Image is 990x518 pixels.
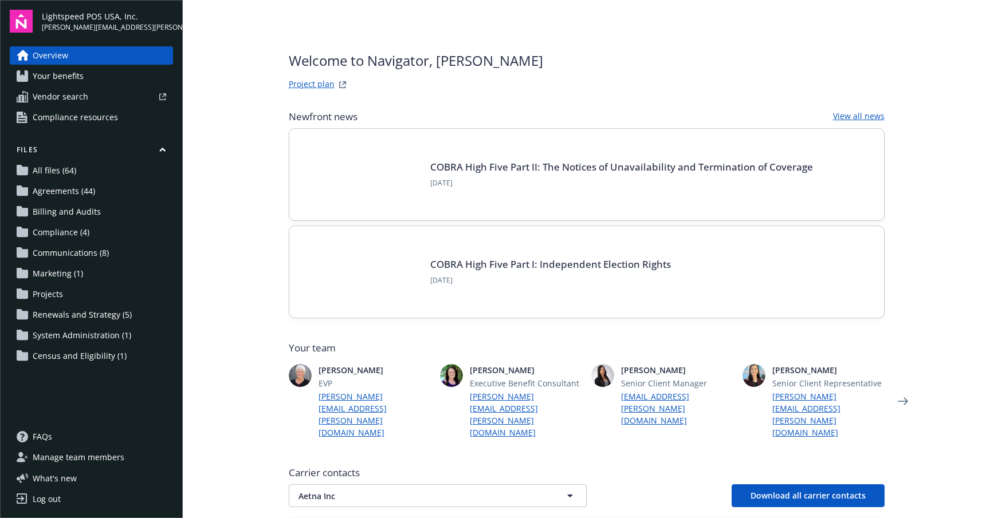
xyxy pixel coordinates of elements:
span: Marketing (1) [33,264,83,283]
img: photo [742,364,765,387]
span: Your benefits [33,67,84,85]
a: Agreements (44) [10,182,173,200]
span: [PERSON_NAME] [319,364,431,376]
a: [PERSON_NAME][EMAIL_ADDRESS][PERSON_NAME][DOMAIN_NAME] [470,390,582,438]
a: COBRA High Five Part I: Independent Election Rights [430,258,671,271]
a: Next [894,392,912,410]
a: projectPlanWebsite [336,78,349,92]
span: Download all carrier contacts [751,490,866,501]
span: Welcome to Navigator , [PERSON_NAME] [289,50,543,71]
a: [EMAIL_ADDRESS][PERSON_NAME][DOMAIN_NAME] [621,390,733,426]
a: Vendor search [10,88,173,106]
img: Card Image - EB Compliance Insights.png [308,147,417,202]
span: [DATE] [430,178,813,188]
a: Marketing (1) [10,264,173,283]
a: Manage team members [10,448,173,466]
a: COBRA High Five Part II: The Notices of Unavailability and Termination of Coverage [430,160,813,173]
span: FAQs [33,428,52,446]
a: View all news [833,110,885,124]
span: Carrier contacts [289,466,885,480]
a: Renewals and Strategy (5) [10,306,173,324]
span: [DATE] [430,275,671,286]
span: [PERSON_NAME] [772,364,885,376]
img: photo [591,364,614,387]
span: Aetna Inc [298,490,537,502]
span: Billing and Audits [33,203,101,221]
span: Senior Client Representative [772,377,885,389]
span: Projects [33,285,63,303]
span: Lightspeed POS USA, Inc. [42,10,173,22]
span: What ' s new [33,472,77,484]
a: Compliance (4) [10,223,173,242]
button: Files [10,145,173,159]
span: Vendor search [33,88,88,106]
span: [PERSON_NAME] [621,364,733,376]
a: Communications (8) [10,244,173,262]
button: Aetna Inc [289,484,587,507]
a: Projects [10,285,173,303]
span: Executive Benefit Consultant [470,377,582,389]
span: Newfront news [289,110,357,124]
button: Lightspeed POS USA, Inc.[PERSON_NAME][EMAIL_ADDRESS][PERSON_NAME][DOMAIN_NAME] [42,10,173,33]
span: Agreements (44) [33,182,95,200]
span: All files (64) [33,161,76,180]
a: Your benefits [10,67,173,85]
span: Renewals and Strategy (5) [33,306,132,324]
img: BLOG-Card Image - Compliance - COBRA High Five Pt 1 07-18-25.jpg [308,244,417,299]
a: All files (64) [10,161,173,180]
button: What's new [10,472,95,484]
a: [PERSON_NAME][EMAIL_ADDRESS][PERSON_NAME][DOMAIN_NAME] [772,390,885,438]
span: System Administration (1) [33,326,131,345]
span: Your team [289,341,885,355]
span: Senior Client Manager [621,377,733,389]
span: EVP [319,377,431,389]
span: [PERSON_NAME] [470,364,582,376]
a: Overview [10,46,173,65]
button: Download all carrier contacts [732,484,885,507]
a: [PERSON_NAME][EMAIL_ADDRESS][PERSON_NAME][DOMAIN_NAME] [319,390,431,438]
div: Log out [33,490,61,508]
span: Compliance (4) [33,223,89,242]
img: photo [440,364,463,387]
a: Census and Eligibility (1) [10,347,173,365]
a: System Administration (1) [10,326,173,345]
img: navigator-logo.svg [10,10,33,33]
a: FAQs [10,428,173,446]
span: Compliance resources [33,108,118,126]
span: Census and Eligibility (1) [33,347,127,365]
span: Overview [33,46,68,65]
a: Project plan [289,78,335,92]
img: photo [289,364,312,387]
span: [PERSON_NAME][EMAIL_ADDRESS][PERSON_NAME][DOMAIN_NAME] [42,22,173,33]
a: Billing and Audits [10,203,173,221]
span: Communications (8) [33,244,109,262]
span: Manage team members [33,448,124,466]
a: Compliance resources [10,108,173,126]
